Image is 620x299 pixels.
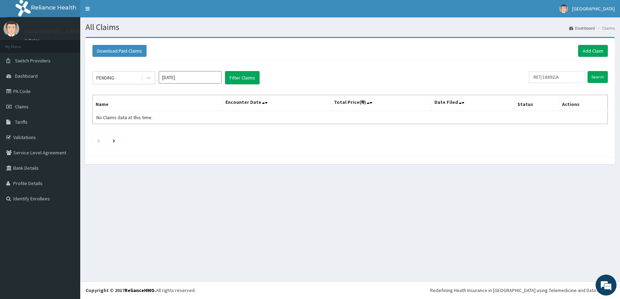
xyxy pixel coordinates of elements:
div: PENDING [96,74,114,81]
a: Dashboard [569,25,595,31]
img: User Image [3,21,19,37]
span: No Claims data at this time. [96,114,152,121]
a: Online [24,38,41,43]
span: Dashboard [15,73,38,79]
span: Switch Providers [15,58,51,64]
a: Previous page [97,137,100,144]
img: User Image [559,5,568,13]
span: Tariffs [15,119,28,125]
p: [GEOGRAPHIC_DATA] [24,28,82,34]
a: Next page [113,137,115,144]
h1: All Claims [85,23,615,32]
input: Select Month and Year [159,71,222,84]
th: Total Price(₦) [331,95,431,111]
input: Search by HMO ID [529,71,585,83]
span: Claims [15,103,29,110]
a: Add Claim [578,45,608,57]
div: Redefining Heath Insurance in [GEOGRAPHIC_DATA] using Telemedicine and Data Science! [430,287,615,294]
button: Download Paid Claims [92,45,147,57]
span: [GEOGRAPHIC_DATA] [572,6,615,12]
a: RelianceHMO [125,287,155,293]
button: Filter Claims [225,71,260,84]
th: Name [93,95,223,111]
th: Status [514,95,559,111]
th: Date Filed [431,95,514,111]
strong: Copyright © 2017 . [85,287,156,293]
footer: All rights reserved. [80,281,620,299]
input: Search [588,71,608,83]
th: Actions [559,95,608,111]
li: Claims [596,25,615,31]
th: Encounter Date [222,95,331,111]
